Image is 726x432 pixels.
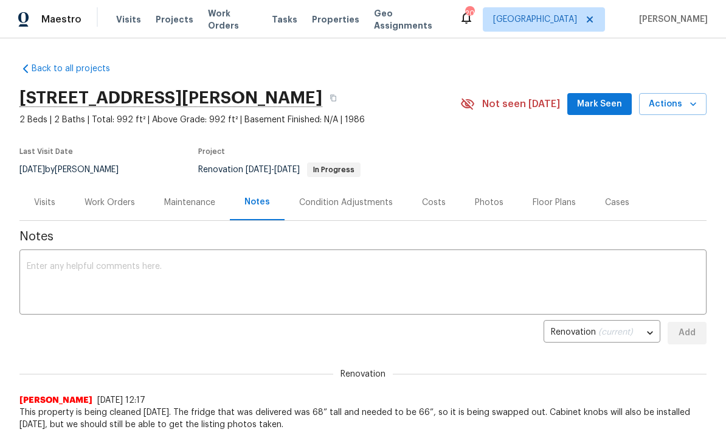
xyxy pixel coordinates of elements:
span: Visits [116,13,141,26]
span: [PERSON_NAME] [19,394,92,406]
div: Notes [244,196,270,208]
span: [GEOGRAPHIC_DATA] [493,13,577,26]
span: In Progress [308,166,359,173]
span: Tasks [272,15,297,24]
div: Work Orders [85,197,135,209]
span: Last Visit Date [19,148,73,155]
div: Renovation (current) [544,318,660,348]
button: Copy Address [322,87,344,109]
span: Geo Assignments [374,7,444,32]
div: 20 [465,7,474,19]
span: [DATE] 12:17 [97,396,145,405]
span: This property is being cleaned [DATE]. The fridge that was delivered was 68” tall and needed to b... [19,406,707,431]
button: Actions [639,93,707,116]
span: Maestro [41,13,81,26]
span: Renovation [333,368,393,380]
span: Not seen [DATE] [482,98,560,110]
span: Actions [649,97,697,112]
a: Back to all projects [19,63,136,75]
span: Project [198,148,225,155]
span: - [246,165,300,174]
div: Visits [34,197,55,209]
span: [DATE] [19,165,45,174]
div: Cases [605,197,629,209]
span: Properties [312,13,359,26]
span: Notes [19,231,707,243]
span: [PERSON_NAME] [634,13,708,26]
div: Floor Plans [533,197,576,209]
span: Renovation [198,165,361,174]
span: [DATE] [274,165,300,174]
div: Photos [475,197,503,209]
button: Mark Seen [567,93,632,116]
span: (current) [598,328,633,336]
div: Costs [422,197,446,209]
span: Projects [156,13,193,26]
span: Mark Seen [577,97,622,112]
span: Work Orders [208,7,257,32]
div: by [PERSON_NAME] [19,162,133,177]
span: [DATE] [246,165,271,174]
div: Maintenance [164,197,215,209]
span: 2 Beds | 2 Baths | Total: 992 ft² | Above Grade: 992 ft² | Basement Finished: N/A | 1986 [19,114,460,126]
div: Condition Adjustments [299,197,393,209]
